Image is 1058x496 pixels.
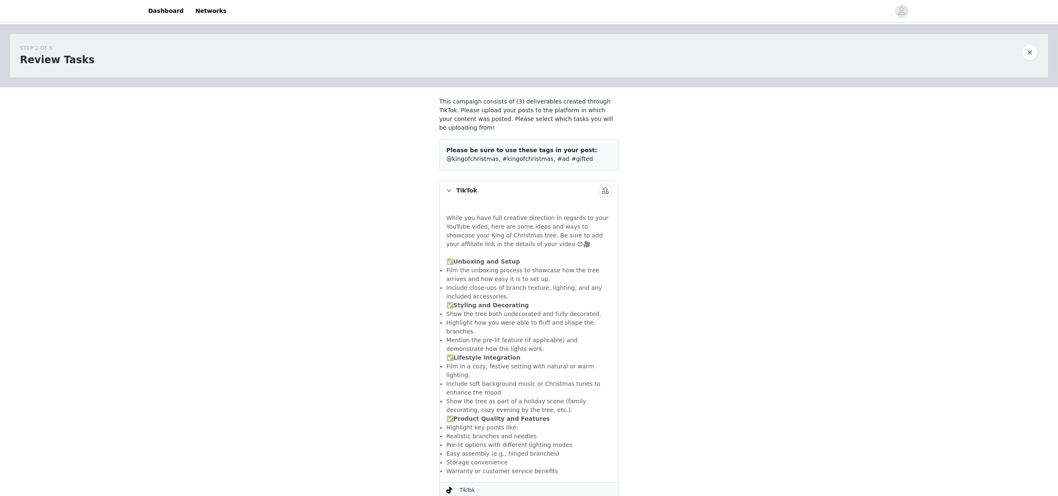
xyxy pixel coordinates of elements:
[454,302,529,308] strong: Styling and Decorating
[446,266,612,284] li: Film the unboxing process to showcase how the tree arrives and how easy it is to set up.
[446,397,612,415] li: Show the tree as part of a holiday scene (family decorating, cozy evening by the tree, etc.).
[446,301,612,310] p: ✅
[454,258,520,265] strong: Unboxing and Setup
[446,214,612,249] p: While you have full creative direction in regards to your YouTube video, here are some ideas and ...
[143,2,189,20] a: Dashboard
[446,147,597,153] span: Please be sure to use these tags in your post:
[446,336,612,353] li: Mention the pre-lit feature (if applicable) and demonstrate how the lights work.
[446,415,612,423] p: ✅
[446,284,612,301] li: Include close-ups of branch texture, lighting, and any included accessories.
[446,318,612,336] li: Highlight how you were able to fluff and shape the branches.
[446,188,451,193] i: icon: right
[446,423,612,476] li: Highlight key points like:
[898,5,905,18] div: avatar
[20,44,94,52] div: STEP 2 OF 5
[446,257,612,266] p: ✅
[446,432,612,441] li: Realistic branches and needles
[446,449,612,458] li: Easy assembly (e.g., hinged branches)
[446,362,612,380] li: Film in a cozy, festive setting with natural or warm lighting.
[440,181,619,200] div: icon: rightTikTok
[454,354,520,361] strong: Lifestyle Integration
[446,458,612,467] li: Storage convenience
[190,2,232,20] a: Networks
[446,467,612,476] li: Warranty or customer service benefits
[460,487,475,493] span: TikTok
[446,310,612,318] li: Show the tree both undecorated and fully decorated.
[446,441,612,449] li: Pre-lit options with different lighting modes
[446,155,593,162] span: @kingofchristmas, #kingofchristmas, #ad #gifted
[446,353,612,362] p: ✅
[454,415,550,422] strong: Product Quality and Features
[446,380,612,397] li: Include soft background music or Christmas tunes to enhance the mood.
[20,52,94,67] h1: Review Tasks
